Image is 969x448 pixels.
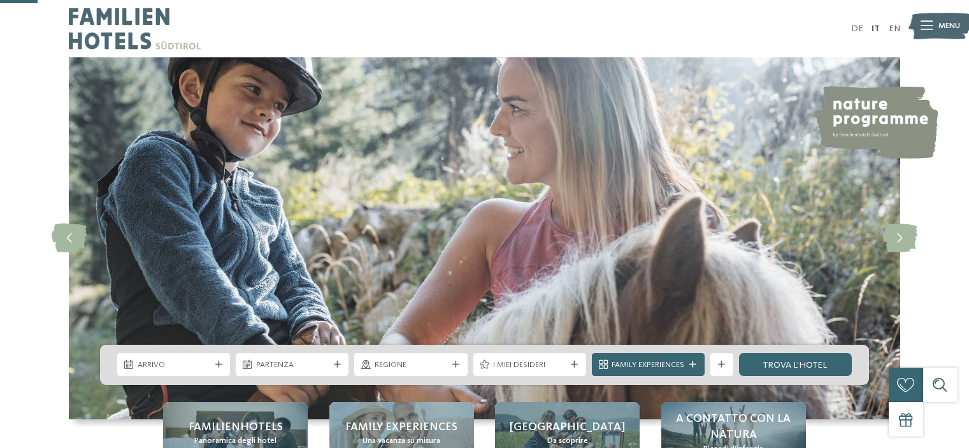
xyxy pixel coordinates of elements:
span: Da scoprire [547,435,588,447]
img: nature programme by Familienhotels Südtirol [812,86,938,159]
img: Family hotel Alto Adige: the happy family places! [69,57,900,419]
span: A contatto con la natura [673,411,794,443]
span: [GEOGRAPHIC_DATA] [510,419,625,435]
span: Arrivo [138,359,210,371]
a: IT [872,24,880,33]
span: I miei desideri [493,359,566,371]
span: Menu [938,20,960,32]
span: Panoramica degli hotel [194,435,276,447]
span: Family experiences [345,419,457,435]
span: Una vacanza su misura [362,435,440,447]
a: DE [851,24,863,33]
a: EN [889,24,900,33]
span: Family Experiences [612,359,684,371]
span: Regione [375,359,447,371]
a: trova l’hotel [739,353,852,376]
span: Partenza [256,359,329,371]
span: Familienhotels [189,419,283,435]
